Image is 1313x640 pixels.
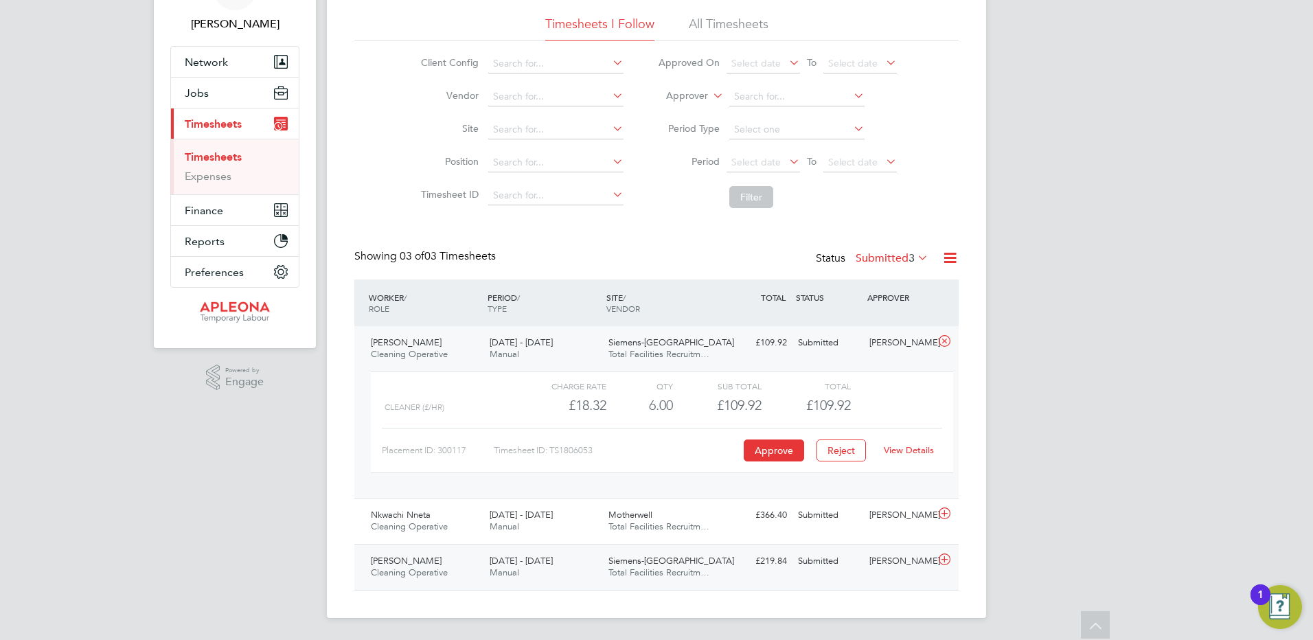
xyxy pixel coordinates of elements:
[404,292,407,303] span: /
[762,378,850,394] div: Total
[488,87,624,106] input: Search for...
[488,54,624,73] input: Search for...
[658,155,720,168] label: Period
[206,365,264,391] a: Powered byEngage
[490,348,519,360] span: Manual
[731,156,781,168] span: Select date
[545,16,654,41] li: Timesheets I Follow
[400,249,496,263] span: 03 Timesheets
[400,249,424,263] span: 03 of
[185,56,228,69] span: Network
[371,567,448,578] span: Cleaning Operative
[171,108,299,139] button: Timesheets
[171,47,299,77] button: Network
[417,155,479,168] label: Position
[1258,585,1302,629] button: Open Resource Center, 1 new notification
[518,378,606,394] div: Charge rate
[658,122,720,135] label: Period Type
[761,292,786,303] span: TOTAL
[828,57,878,69] span: Select date
[490,336,553,348] span: [DATE] - [DATE]
[417,56,479,69] label: Client Config
[371,509,431,521] span: Nkwachi Nneta
[371,555,442,567] span: [PERSON_NAME]
[673,378,762,394] div: Sub Total
[792,285,864,310] div: STATUS
[371,336,442,348] span: [PERSON_NAME]
[484,285,603,321] div: PERIOD
[792,332,864,354] div: Submitted
[170,301,299,323] a: Go to home page
[385,402,444,412] span: cleaner (£/HR)
[806,397,851,413] span: £109.92
[354,249,499,264] div: Showing
[417,89,479,102] label: Vendor
[606,394,673,417] div: 6.00
[828,156,878,168] span: Select date
[803,54,821,71] span: To
[744,439,804,461] button: Approve
[517,292,520,303] span: /
[170,16,299,32] span: Paul McGarrity
[518,394,606,417] div: £18.32
[365,285,484,321] div: WORKER
[1257,595,1264,613] div: 1
[608,348,709,360] span: Total Facilities Recruitm…
[185,87,209,100] span: Jobs
[608,567,709,578] span: Total Facilities Recruitm…
[817,439,866,461] button: Reject
[488,186,624,205] input: Search for...
[200,301,270,323] img: apleona-logo-retina.png
[171,78,299,108] button: Jobs
[721,550,792,573] div: £219.84
[689,16,768,41] li: All Timesheets
[864,285,935,310] div: APPROVER
[171,226,299,256] button: Reports
[371,348,448,360] span: Cleaning Operative
[185,204,223,217] span: Finance
[185,117,242,130] span: Timesheets
[185,150,242,163] a: Timesheets
[646,89,708,103] label: Approver
[225,365,264,376] span: Powered by
[417,188,479,201] label: Timesheet ID
[803,152,821,170] span: To
[371,521,448,532] span: Cleaning Operative
[856,251,928,265] label: Submitted
[792,504,864,527] div: Submitted
[658,56,720,69] label: Approved On
[721,504,792,527] div: £366.40
[488,153,624,172] input: Search for...
[731,57,781,69] span: Select date
[417,122,479,135] label: Site
[608,336,734,348] span: Siemens-[GEOGRAPHIC_DATA]
[864,550,935,573] div: [PERSON_NAME]
[729,186,773,208] button: Filter
[792,550,864,573] div: Submitted
[623,292,626,303] span: /
[369,303,389,314] span: ROLE
[608,555,734,567] span: Siemens-[GEOGRAPHIC_DATA]
[729,87,865,106] input: Search for...
[171,257,299,287] button: Preferences
[816,249,931,268] div: Status
[488,120,624,139] input: Search for...
[225,376,264,388] span: Engage
[606,303,640,314] span: VENDOR
[721,332,792,354] div: £109.92
[673,394,762,417] div: £109.92
[884,444,934,456] a: View Details
[864,332,935,354] div: [PERSON_NAME]
[490,567,519,578] span: Manual
[603,285,722,321] div: SITE
[490,509,553,521] span: [DATE] - [DATE]
[488,303,507,314] span: TYPE
[864,504,935,527] div: [PERSON_NAME]
[494,439,740,461] div: Timesheet ID: TS1806053
[490,555,553,567] span: [DATE] - [DATE]
[490,521,519,532] span: Manual
[729,120,865,139] input: Select one
[185,170,231,183] a: Expenses
[608,509,652,521] span: Motherwell
[608,521,709,532] span: Total Facilities Recruitm…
